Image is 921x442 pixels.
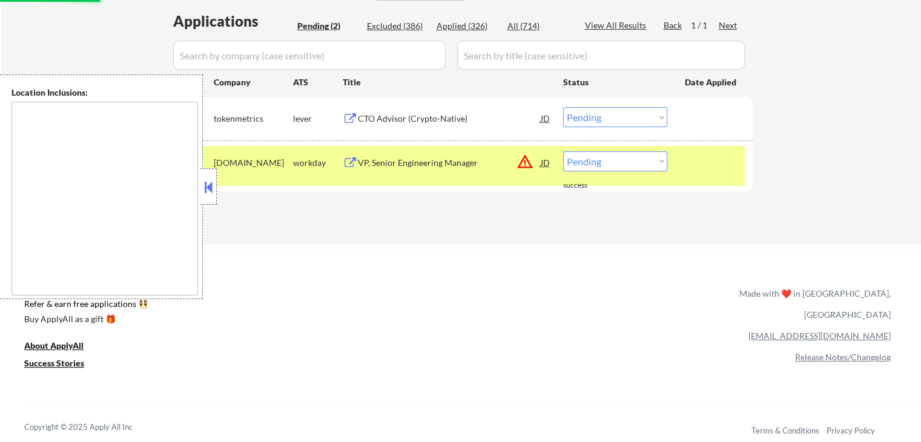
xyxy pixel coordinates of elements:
a: About ApplyAll [24,339,101,354]
div: Date Applied [685,76,738,88]
div: Pending (2) [297,20,358,32]
div: Applied (326) [437,20,497,32]
div: tokenmetrics [214,113,293,125]
div: workday [293,157,343,169]
div: Made with ❤️ in [GEOGRAPHIC_DATA], [GEOGRAPHIC_DATA] [734,283,891,325]
a: Buy ApplyAll as a gift 🎁 [24,312,145,328]
a: Terms & Conditions [751,426,819,435]
input: Search by title (case sensitive) [457,41,745,70]
div: VP, Senior Engineering Manager [358,157,541,169]
u: Success Stories [24,358,84,368]
div: CTO Advisor (Crypto-Native) [358,113,541,125]
div: 1 / 1 [691,19,719,31]
div: success [563,180,612,191]
u: About ApplyAll [24,340,84,351]
div: [DOMAIN_NAME] [214,157,293,169]
div: Location Inclusions: [12,87,198,99]
div: JD [540,107,552,129]
a: Success Stories [24,357,101,372]
input: Search by company (case sensitive) [173,41,446,70]
div: lever [293,113,343,125]
div: ATS [293,76,343,88]
button: warning_amber [517,153,533,170]
div: All (714) [507,20,568,32]
div: Copyright © 2025 Apply All Inc [24,421,163,434]
div: JD [540,151,552,173]
div: Status [563,71,667,93]
div: View All Results [585,19,650,31]
a: [EMAIL_ADDRESS][DOMAIN_NAME] [748,331,891,341]
div: Next [719,19,738,31]
a: Privacy Policy [827,426,875,435]
div: Applications [173,14,293,28]
div: Title [343,76,552,88]
div: Company [214,76,293,88]
div: Back [664,19,683,31]
a: Refer & earn free applications 👯‍♀️ [24,300,486,312]
div: Buy ApplyAll as a gift 🎁 [24,315,145,323]
a: Release Notes/Changelog [795,352,891,362]
div: Excluded (386) [367,20,427,32]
